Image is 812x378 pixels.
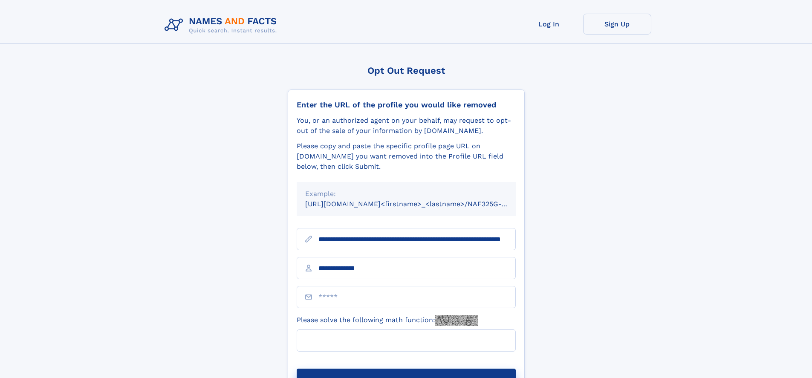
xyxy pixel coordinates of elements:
div: Example: [305,189,507,199]
label: Please solve the following math function: [297,315,478,326]
a: Log In [515,14,583,35]
div: You, or an authorized agent on your behalf, may request to opt-out of the sale of your informatio... [297,115,516,136]
div: Opt Out Request [288,65,525,76]
div: Please copy and paste the specific profile page URL on [DOMAIN_NAME] you want removed into the Pr... [297,141,516,172]
img: Logo Names and Facts [161,14,284,37]
small: [URL][DOMAIN_NAME]<firstname>_<lastname>/NAF325G-xxxxxxxx [305,200,532,208]
div: Enter the URL of the profile you would like removed [297,100,516,110]
a: Sign Up [583,14,651,35]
